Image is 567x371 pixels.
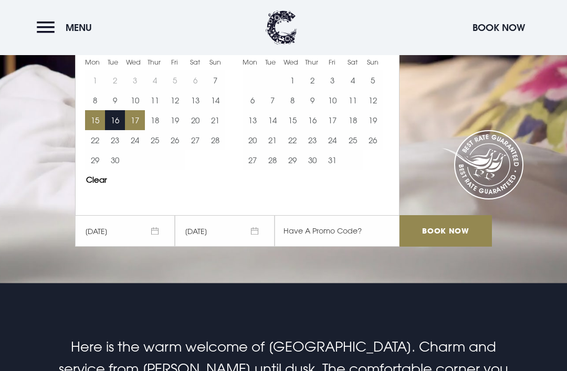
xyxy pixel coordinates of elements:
[467,16,530,39] button: Book Now
[322,130,342,150] button: 24
[343,90,363,110] td: Choose Saturday, October 11, 2025 as your start date.
[85,90,105,110] button: 8
[145,130,165,150] button: 25
[282,110,302,130] button: 15
[282,130,302,150] button: 22
[105,110,125,130] td: Choose Tuesday, September 16, 2025 as your start date.
[105,130,125,150] button: 23
[322,70,342,90] td: Choose Friday, October 3, 2025 as your start date.
[37,16,97,39] button: Menu
[282,90,302,110] td: Choose Wednesday, October 8, 2025 as your start date.
[125,90,145,110] button: 10
[165,90,185,110] button: 12
[282,150,302,170] td: Choose Wednesday, October 29, 2025 as your start date.
[343,70,363,90] td: Choose Saturday, October 4, 2025 as your start date.
[165,110,185,130] button: 19
[185,90,205,110] td: Choose Saturday, September 13, 2025 as your start date.
[185,110,205,130] button: 20
[363,90,383,110] button: 12
[262,150,282,170] td: Choose Tuesday, October 28, 2025 as your start date.
[125,90,145,110] td: Choose Wednesday, September 10, 2025 as your start date.
[262,150,282,170] button: 28
[282,110,302,130] td: Choose Wednesday, October 15, 2025 as your start date.
[322,90,342,110] td: Choose Friday, October 10, 2025 as your start date.
[322,70,342,90] button: 3
[86,176,107,184] button: Clear
[302,110,322,130] td: Choose Thursday, October 16, 2025 as your start date.
[343,70,363,90] button: 4
[105,90,125,110] button: 9
[165,130,185,150] td: Choose Friday, September 26, 2025 as your start date.
[185,130,205,150] td: Choose Saturday, September 27, 2025 as your start date.
[205,130,225,150] td: Choose Sunday, September 28, 2025 as your start date.
[243,110,262,130] td: Choose Monday, October 13, 2025 as your start date.
[363,70,383,90] button: 5
[185,110,205,130] td: Choose Saturday, September 20, 2025 as your start date.
[302,90,322,110] button: 9
[205,110,225,130] button: 21
[175,215,275,247] span: [DATE]
[205,90,225,110] button: 14
[85,130,105,150] td: Choose Monday, September 22, 2025 as your start date.
[85,110,105,130] button: 15
[322,150,342,170] button: 31
[322,150,342,170] td: Choose Friday, October 31, 2025 as your start date.
[322,110,342,130] button: 17
[75,215,175,247] span: [DATE]
[282,70,302,90] td: Choose Wednesday, October 1, 2025 as your start date.
[262,130,282,150] button: 21
[145,90,165,110] button: 11
[85,110,105,130] td: Selected. Monday, September 15, 2025
[343,110,363,130] button: 18
[243,150,262,170] button: 27
[302,90,322,110] td: Choose Thursday, October 9, 2025 as your start date.
[66,22,92,34] span: Menu
[282,90,302,110] button: 8
[302,150,322,170] td: Choose Thursday, October 30, 2025 as your start date.
[205,110,225,130] td: Choose Sunday, September 21, 2025 as your start date.
[262,130,282,150] td: Choose Tuesday, October 21, 2025 as your start date.
[243,90,262,110] td: Choose Monday, October 6, 2025 as your start date.
[400,215,492,247] input: Book Now
[205,90,225,110] td: Choose Sunday, September 14, 2025 as your start date.
[266,10,297,45] img: Clandeboye Lodge
[85,150,105,170] button: 29
[363,130,383,150] td: Choose Sunday, October 26, 2025 as your start date.
[322,130,342,150] td: Choose Friday, October 24, 2025 as your start date.
[262,110,282,130] button: 14
[125,130,145,150] button: 24
[302,70,322,90] button: 2
[125,110,145,130] button: 17
[275,215,400,247] input: Have A Promo Code?
[145,130,165,150] td: Choose Thursday, September 25, 2025 as your start date.
[282,130,302,150] td: Choose Wednesday, October 22, 2025 as your start date.
[85,150,105,170] td: Choose Monday, September 29, 2025 as your start date.
[165,110,185,130] td: Choose Friday, September 19, 2025 as your start date.
[262,110,282,130] td: Choose Tuesday, October 14, 2025 as your start date.
[302,130,322,150] button: 23
[322,110,342,130] td: Choose Friday, October 17, 2025 as your start date.
[363,90,383,110] td: Choose Sunday, October 12, 2025 as your start date.
[243,130,262,150] td: Choose Monday, October 20, 2025 as your start date.
[105,90,125,110] td: Choose Tuesday, September 9, 2025 as your start date.
[105,150,125,170] td: Choose Tuesday, September 30, 2025 as your start date.
[343,90,363,110] button: 11
[145,110,165,130] button: 18
[343,130,363,150] td: Choose Saturday, October 25, 2025 as your start date.
[302,130,322,150] td: Choose Thursday, October 23, 2025 as your start date.
[165,90,185,110] td: Choose Friday, September 12, 2025 as your start date.
[85,130,105,150] button: 22
[262,90,282,110] td: Choose Tuesday, October 7, 2025 as your start date.
[205,130,225,150] button: 28
[282,150,302,170] button: 29
[165,130,185,150] button: 26
[363,70,383,90] td: Choose Sunday, October 5, 2025 as your start date.
[185,90,205,110] button: 13
[243,90,262,110] button: 6
[243,130,262,150] button: 20
[185,130,205,150] button: 27
[363,110,383,130] td: Choose Sunday, October 19, 2025 as your start date.
[125,130,145,150] td: Choose Wednesday, September 24, 2025 as your start date.
[105,150,125,170] button: 30
[243,110,262,130] button: 13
